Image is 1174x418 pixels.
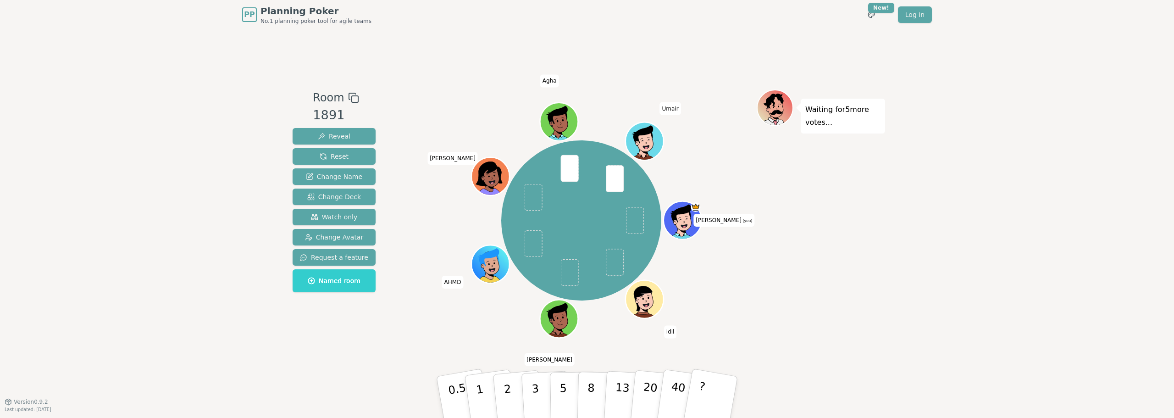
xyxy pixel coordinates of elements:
span: Click to change your name [660,102,681,115]
button: Watch only [293,209,376,225]
span: Change Deck [307,192,361,201]
span: Change Avatar [305,233,364,242]
button: Change Avatar [293,229,376,245]
button: Click to change your avatar [665,202,700,238]
span: Named room [308,276,360,285]
button: Request a feature [293,249,376,266]
span: Planning Poker [260,5,371,17]
span: Click to change your name [524,353,575,366]
span: PP [244,9,255,20]
button: Reset [293,148,376,165]
a: Log in [898,6,932,23]
span: Last updated: [DATE] [5,407,51,412]
span: Click to change your name [540,75,559,88]
span: No.1 planning poker tool for agile teams [260,17,371,25]
span: Click to change your name [664,326,677,339]
span: Version 0.9.2 [14,398,48,406]
span: Change Name [306,172,362,181]
p: Waiting for 5 more votes... [805,103,880,129]
div: New! [868,3,894,13]
button: New! [863,6,880,23]
span: Click to change your name [693,214,754,227]
span: Room [313,89,344,106]
span: Click to change your name [427,152,478,165]
button: Change Deck [293,189,376,205]
a: PPPlanning PokerNo.1 planning poker tool for agile teams [242,5,371,25]
div: 1891 [313,106,359,125]
span: (you) [742,219,753,223]
button: Change Name [293,168,376,185]
span: Jessica is the host [691,202,700,212]
button: Version0.9.2 [5,398,48,406]
button: Named room [293,269,376,292]
span: Watch only [311,212,358,222]
span: Reveal [318,132,350,141]
button: Reveal [293,128,376,145]
span: Request a feature [300,253,368,262]
span: Reset [320,152,349,161]
span: Click to change your name [442,276,464,289]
